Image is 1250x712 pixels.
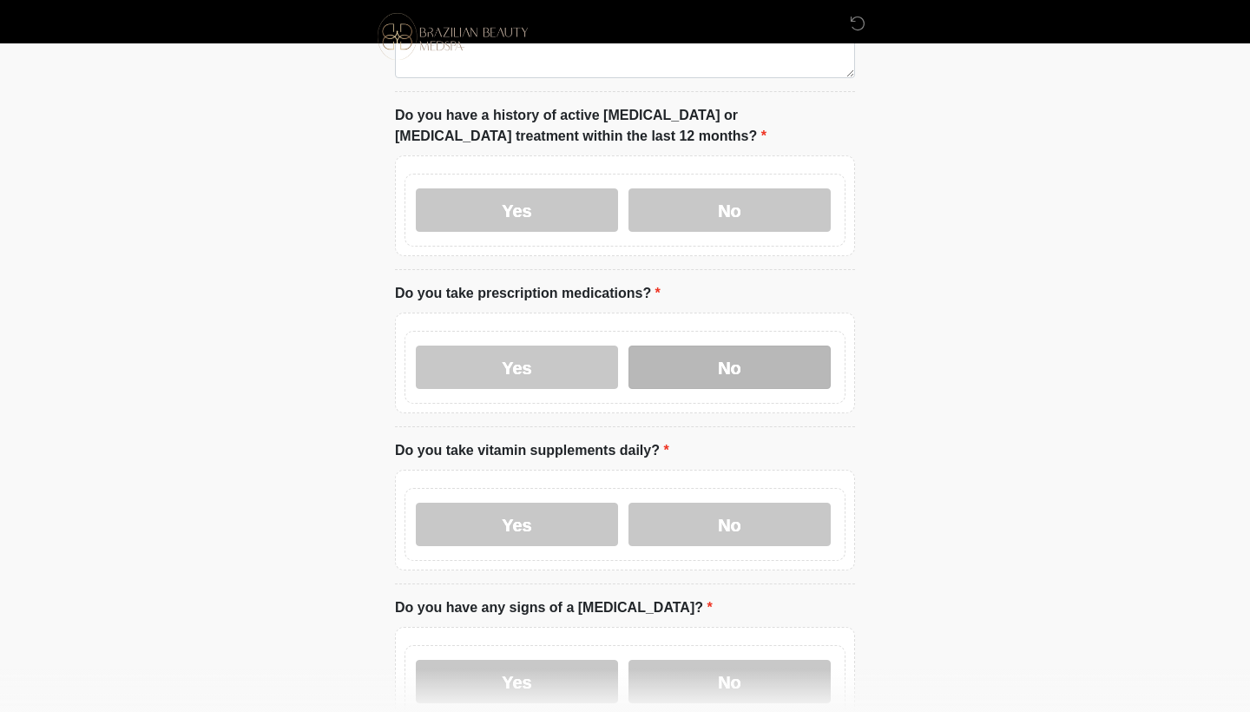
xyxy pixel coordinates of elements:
[628,188,831,232] label: No
[416,188,618,232] label: Yes
[416,346,618,389] label: Yes
[416,503,618,546] label: Yes
[395,597,713,618] label: Do you have any signs of a [MEDICAL_DATA]?
[378,13,528,60] img: Brazilian Beauty Medspa Logo
[628,346,831,389] label: No
[628,660,831,703] label: No
[395,283,661,304] label: Do you take prescription medications?
[628,503,831,546] label: No
[416,660,618,703] label: Yes
[395,105,855,147] label: Do you have a history of active [MEDICAL_DATA] or [MEDICAL_DATA] treatment within the last 12 mon...
[395,440,669,461] label: Do you take vitamin supplements daily?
